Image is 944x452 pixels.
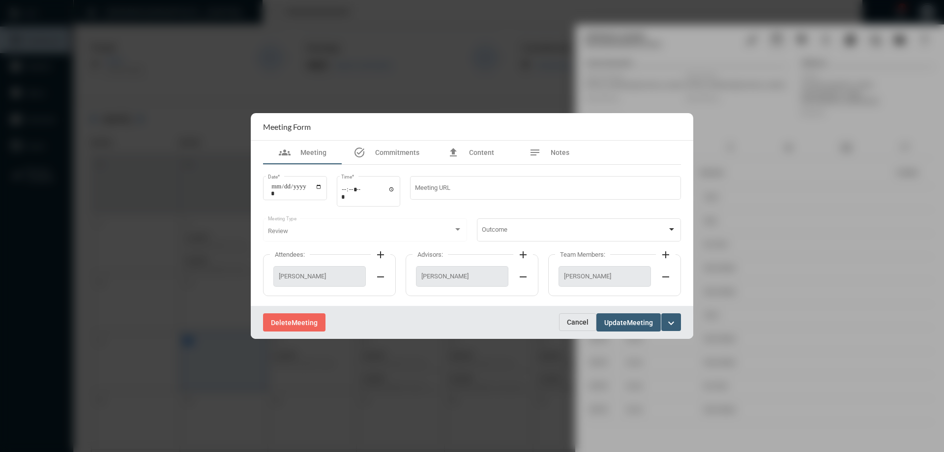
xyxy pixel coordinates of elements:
mat-icon: add [517,249,529,261]
span: Commitments [375,149,419,156]
span: Notes [551,149,569,156]
span: [PERSON_NAME] [564,272,646,280]
span: Update [604,319,627,327]
span: Review [268,227,288,235]
mat-icon: remove [660,271,672,283]
button: Cancel [559,313,596,331]
mat-icon: remove [375,271,386,283]
h2: Meeting Form [263,122,311,131]
span: Cancel [567,318,589,326]
span: Meeting [292,319,318,327]
mat-icon: notes [529,147,541,158]
span: [PERSON_NAME] [421,272,503,280]
mat-icon: expand_more [665,317,677,329]
label: Attendees: [270,251,310,258]
label: Team Members: [555,251,610,258]
button: UpdateMeeting [596,313,661,331]
mat-icon: file_upload [447,147,459,158]
mat-icon: task_alt [354,147,365,158]
mat-icon: groups [279,147,291,158]
mat-icon: remove [517,271,529,283]
span: Meeting [300,149,326,156]
span: [PERSON_NAME] [279,272,360,280]
span: Delete [271,319,292,327]
span: Content [469,149,494,156]
span: Meeting [627,319,653,327]
label: Advisors: [413,251,448,258]
mat-icon: add [375,249,386,261]
mat-icon: add [660,249,672,261]
button: DeleteMeeting [263,313,325,331]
